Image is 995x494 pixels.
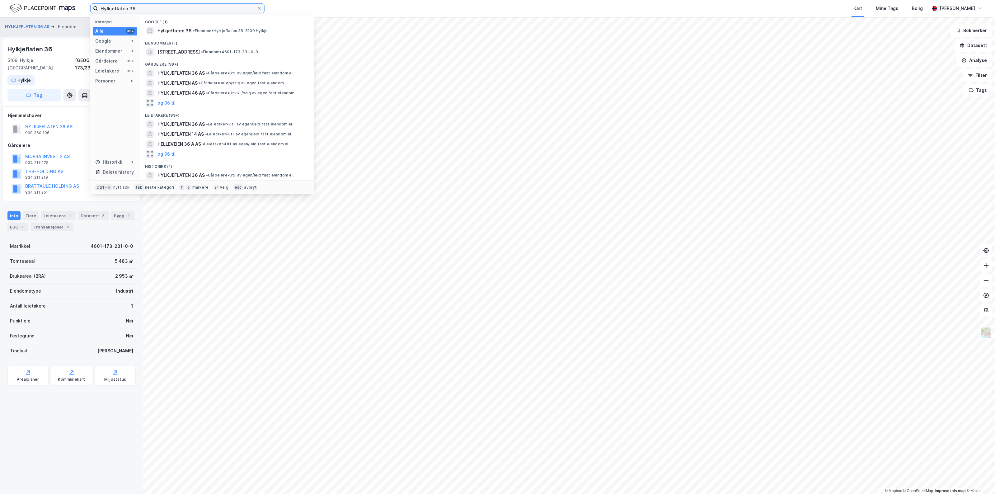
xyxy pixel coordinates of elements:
span: • [206,71,208,75]
div: Kommunekart [58,377,85,382]
div: 99+ [126,29,135,34]
div: 99+ [126,68,135,73]
div: Tomteareal [10,257,35,265]
div: Eiendomstype [10,287,41,295]
div: Gårdeiere [8,142,135,149]
div: Punktleie [10,317,31,325]
div: Matrikkel [10,242,30,250]
div: 0 [130,78,135,83]
div: Datasett [78,211,109,220]
span: Gårdeiere • Utvikl./salg av egen fast eiendom [206,91,295,96]
div: Festegrunn [10,332,34,340]
div: ESG [7,223,28,231]
button: Bokmerker [950,24,993,37]
span: Eiendom • Hylkjeflaten 36, 5109 Hylkje [193,28,268,33]
div: Hylkje [17,77,31,84]
span: [STREET_ADDRESS] [157,48,200,56]
div: esc [233,184,243,191]
a: Mapbox [885,489,902,493]
button: Tags [964,84,993,96]
div: Alle [95,27,104,35]
span: • [202,142,204,146]
div: 1 [130,160,135,165]
div: 934 211 219 [25,175,48,180]
span: Eiendom • 4601-173-231-0-0 [201,49,258,54]
div: Industri [116,287,133,295]
span: Leietaker • Utl. av egen/leid fast eiendom el. [202,142,289,147]
div: Bygg [111,211,134,220]
div: 934 211 251 [25,190,48,195]
button: og 96 til [157,99,176,107]
div: Antall leietakere [10,302,46,310]
iframe: Chat Widget [964,464,995,494]
div: 5109, Hylkje, [GEOGRAPHIC_DATA] [7,57,75,72]
img: logo.f888ab2527a4732fd821a326f86c7f29.svg [10,3,75,14]
div: 1 [131,302,133,310]
div: 5 483 ㎡ [115,257,133,265]
button: Filter [963,69,993,82]
button: Analyse [956,54,993,67]
div: Kart [853,5,862,12]
span: HYLKJEFLATEN 36 AS [157,172,205,179]
div: 1 [130,49,135,54]
div: Delete history [103,168,134,176]
div: Leietakere [95,67,119,75]
div: markere [192,185,209,190]
div: Arealplaner [17,377,39,382]
span: • [193,28,195,33]
div: Gårdeiere (99+) [140,57,314,68]
span: • [206,91,208,95]
div: neste kategori [145,185,174,190]
div: Bruksareal (BRA) [10,272,46,280]
div: Eiendommer (1) [140,36,314,47]
div: avbryt [244,185,257,190]
span: Gårdeiere • Kjøp/salg av egen fast eiendom [199,81,284,86]
button: Datasett [955,39,993,52]
div: Personer [95,77,115,85]
div: 99+ [126,59,135,64]
button: og 96 til [157,150,176,158]
div: Miljøstatus [104,377,126,382]
div: Ctrl + k [95,184,112,191]
span: HYLKJEFLATEN 46 AS [157,89,205,97]
div: Eiendom [58,23,77,31]
div: Tinglyst [10,347,28,355]
div: 2 [100,213,106,219]
div: Historikk (1) [140,159,314,170]
span: Leietaker • Utl. av egen/leid fast eiendom el. [206,122,293,127]
span: Hylkjeflaten 36 [157,27,192,35]
div: 1 [20,224,26,230]
button: HYLKJEFLATEN 36 AS [5,24,51,30]
span: HYLKJEFLATEN 36 AS [157,120,205,128]
span: • [199,81,201,85]
span: Gårdeiere • Utl. av egen/leid fast eiendom el. [206,71,294,76]
div: velg [220,185,228,190]
div: Kategori [95,20,137,24]
div: 1 [126,213,132,219]
div: 1 [67,213,73,219]
span: HYLKJEFLATEN AS [157,79,198,87]
input: Søk på adresse, matrikkel, gårdeiere, leietakere eller personer [98,4,257,13]
div: Info [7,211,21,220]
span: Leietaker • Utl. av egen/leid fast eiendom el. [205,132,292,137]
span: HYLKJEFLATEN 36 AS [157,69,205,77]
div: [GEOGRAPHIC_DATA], 173/231 [75,57,136,72]
div: 4601-173-231-0-0 [91,242,133,250]
div: Mine Tags [876,5,898,12]
span: • [205,132,207,136]
div: Hjemmelshaver [8,112,135,119]
div: Leietakere [41,211,76,220]
div: [PERSON_NAME] [940,5,975,12]
img: Z [980,327,992,339]
div: 8 [65,224,71,230]
div: Eiendommer [95,47,122,55]
div: 934 211 278 [25,160,49,165]
span: • [206,173,208,177]
div: Nei [126,332,133,340]
span: HYLKJEFLATEN 14 AS [157,130,204,138]
div: Google (1) [140,15,314,26]
a: Improve this map [935,489,966,493]
div: Transaksjoner [31,223,73,231]
div: 2 953 ㎡ [115,272,133,280]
